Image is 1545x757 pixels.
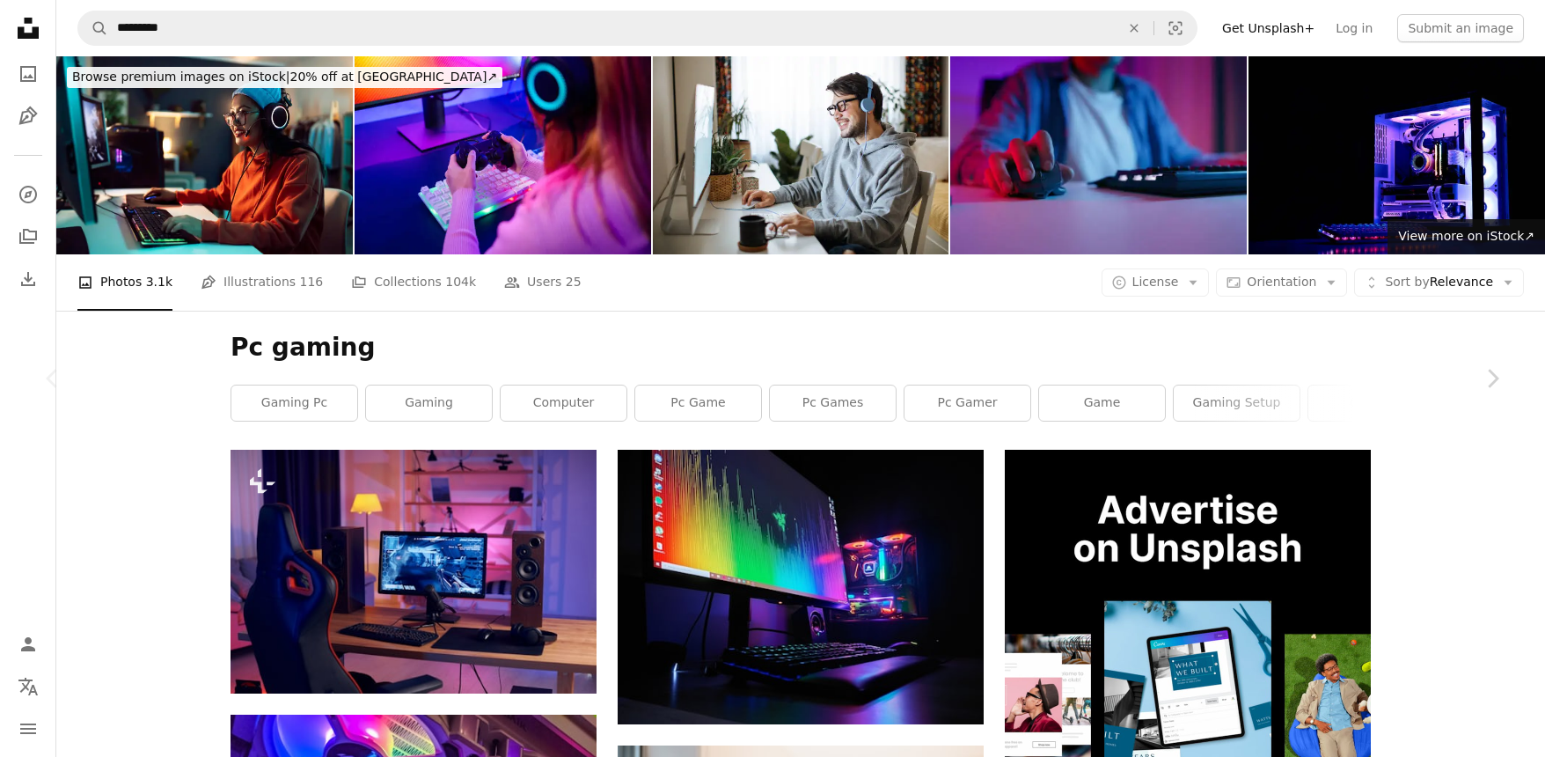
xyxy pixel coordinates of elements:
button: Menu [11,711,46,746]
button: Orientation [1216,268,1347,297]
span: Browse premium images on iStock | [72,70,289,84]
button: Clear [1115,11,1153,45]
a: Photos [11,56,46,92]
span: License [1132,275,1179,289]
span: 104k [445,272,476,291]
a: View more on iStock↗ [1388,219,1545,254]
a: gaming pc [231,386,357,421]
a: Download History [11,261,46,297]
a: pc gamer [904,386,1030,421]
div: 20% off at [GEOGRAPHIC_DATA] ↗ [67,67,502,88]
button: Submit an image [1397,14,1524,42]
button: Search Unsplash [78,11,108,45]
span: 116 [300,272,324,291]
span: Orientation [1247,275,1316,289]
a: Log in / Sign up [11,627,46,662]
span: View more on iStock ↗ [1398,229,1534,243]
form: Find visuals sitewide [77,11,1197,46]
a: Collections 104k [351,254,476,311]
img: PC at home with shooter game launched on. FPS experience virtual reality. [231,450,597,694]
span: Relevance [1385,274,1493,291]
img: Female gamer Asian ethnicity, playing FPS video game on computer [56,56,353,254]
a: Next [1439,294,1545,463]
button: License [1102,268,1210,297]
a: PC at home with shooter game launched on. FPS experience virtual reality. [231,563,597,579]
a: computer [501,386,626,421]
img: Keyboard, mouse and hands of person gaming in dark neon bedroom, home or night Closeup of pc game... [950,56,1247,254]
img: Young men working from home [653,56,949,254]
img: black flat screen computer monitor turned on beside black computer keyboard [618,450,984,724]
a: gaming setup [1174,386,1300,421]
img: Gaming PC with rainbow LED light. Liquid cooled computer. Powerful PC in a glass case with keyboa... [1248,56,1545,254]
a: pc games [770,386,896,421]
a: Users 25 [504,254,582,311]
span: Sort by [1385,275,1429,289]
a: games [1308,386,1434,421]
a: Log in [1325,14,1383,42]
a: Explore [11,177,46,212]
a: black flat screen computer monitor turned on beside black computer keyboard [618,578,984,594]
button: Language [11,669,46,704]
button: Sort byRelevance [1354,268,1524,297]
a: Browse premium images on iStock|20% off at [GEOGRAPHIC_DATA]↗ [56,56,513,99]
a: Illustrations 116 [201,254,323,311]
a: Collections [11,219,46,254]
a: Get Unsplash+ [1212,14,1325,42]
h1: Pc gaming [231,332,1371,364]
a: game [1039,386,1165,421]
a: pc game [635,386,761,421]
img: Gamer using joystick controller for virtual tournament plays online video game [355,56,651,254]
button: Visual search [1154,11,1197,45]
a: gaming [366,386,492,421]
span: 25 [566,272,582,291]
a: Illustrations [11,99,46,134]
